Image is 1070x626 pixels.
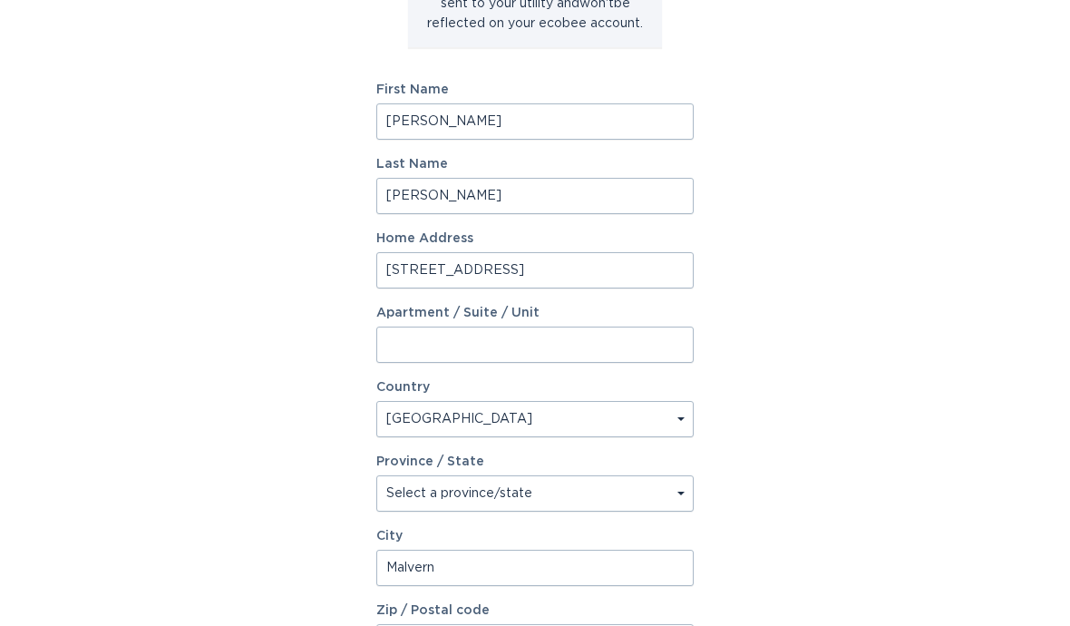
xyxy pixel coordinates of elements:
[376,232,694,245] label: Home Address
[376,307,694,319] label: Apartment / Suite / Unit
[376,158,694,171] label: Last Name
[376,381,430,394] label: Country
[376,455,484,468] label: Province / State
[376,604,694,617] label: Zip / Postal code
[376,83,694,96] label: First Name
[376,530,694,543] label: City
